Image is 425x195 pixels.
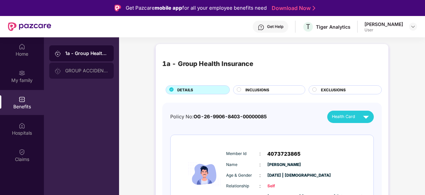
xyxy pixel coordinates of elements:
[267,150,301,158] span: 4073723865
[267,172,301,179] span: [DATE] | [DEMOGRAPHIC_DATA]
[194,114,267,119] span: OG-26-9906-8403-00000085
[226,151,259,157] span: Member Id
[327,111,374,123] button: Health Card
[19,149,25,155] img: svg+xml;base64,PHN2ZyBpZD0iQ2xhaW0iIHhtbG5zPSJodHRwOi8vd3d3LnczLm9yZy8yMDAwL3N2ZyIgd2lkdGg9IjIwIi...
[360,111,372,123] img: svg+xml;base64,PHN2ZyB4bWxucz0iaHR0cDovL3d3dy53My5vcmcvMjAwMC9zdmciIHZpZXdCb3g9IjAgMCAyNCAyNCIgd2...
[65,50,108,57] div: 1a - Group Health Insurance
[332,113,355,120] span: Health Card
[19,96,25,103] img: svg+xml;base64,PHN2ZyBpZD0iQmVuZWZpdHMiIHhtbG5zPSJodHRwOi8vd3d3LnczLm9yZy8yMDAwL3N2ZyIgd2lkdGg9Ij...
[306,23,310,31] span: T
[126,4,267,12] div: Get Pazcare for all your employee benefits need
[19,122,25,129] img: svg+xml;base64,PHN2ZyBpZD0iSG9zcGl0YWxzIiB4bWxucz0iaHR0cDovL3d3dy53My5vcmcvMjAwMC9zdmciIHdpZHRoPS...
[259,172,261,179] span: :
[19,70,25,76] img: svg+xml;base64,PHN2ZyB3aWR0aD0iMjAiIGhlaWdodD0iMjAiIHZpZXdCb3g9IjAgMCAyMCAyMCIgZmlsbD0ibm9uZSIgeG...
[364,27,403,33] div: User
[170,113,267,121] div: Policy No:
[410,24,416,29] img: svg+xml;base64,PHN2ZyBpZD0iRHJvcGRvd24tMzJ4MzIiIHhtbG5zPSJodHRwOi8vd3d3LnczLm9yZy8yMDAwL3N2ZyIgd2...
[65,68,108,73] div: GROUP ACCIDENTAL INSURANCE
[55,68,61,74] img: svg+xml;base64,PHN2ZyB3aWR0aD0iMjAiIGhlaWdodD0iMjAiIHZpZXdCb3g9IjAgMCAyMCAyMCIgZmlsbD0ibm9uZSIgeG...
[55,50,61,57] img: svg+xml;base64,PHN2ZyB3aWR0aD0iMjAiIGhlaWdodD0iMjAiIHZpZXdCb3g9IjAgMCAyMCAyMCIgZmlsbD0ibm9uZSIgeG...
[321,87,346,93] span: EXCLUSIONS
[267,162,301,168] span: [PERSON_NAME]
[258,24,264,31] img: svg+xml;base64,PHN2ZyBpZD0iSGVscC0zMngzMiIgeG1sbnM9Imh0dHA6Ly93d3cudzMub3JnLzIwMDAvc3ZnIiB3aWR0aD...
[267,24,283,29] div: Get Help
[316,24,351,30] div: Tiger Analytics
[226,172,259,179] span: Age & Gender
[313,5,315,12] img: Stroke
[259,161,261,168] span: :
[226,183,259,189] span: Relationship
[245,87,269,93] span: INCLUSIONS
[259,150,261,157] span: :
[259,182,261,190] span: :
[267,183,301,189] span: Self
[364,21,403,27] div: [PERSON_NAME]
[19,43,25,50] img: svg+xml;base64,PHN2ZyBpZD0iSG9tZSIgeG1sbnM9Imh0dHA6Ly93d3cudzMub3JnLzIwMDAvc3ZnIiB3aWR0aD0iMjAiIG...
[226,162,259,168] span: Name
[114,5,121,11] img: Logo
[8,22,51,31] img: New Pazcare Logo
[272,5,313,12] a: Download Now
[155,5,182,11] strong: mobile app
[177,87,193,93] span: DETAILS
[162,59,253,69] div: 1a - Group Health Insurance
